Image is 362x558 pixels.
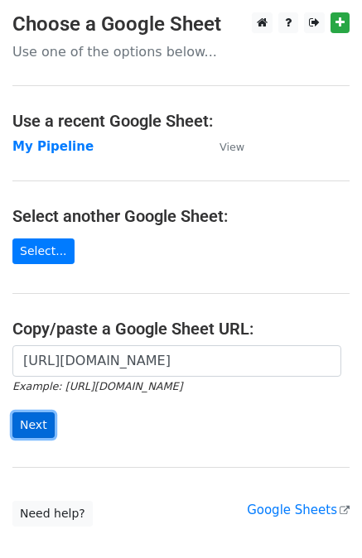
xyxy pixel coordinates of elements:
a: Google Sheets [247,503,350,517]
h4: Copy/paste a Google Sheet URL: [12,319,350,339]
h3: Choose a Google Sheet [12,12,350,36]
small: Example: [URL][DOMAIN_NAME] [12,380,182,392]
h4: Use a recent Google Sheet: [12,111,350,131]
iframe: Chat Widget [279,479,362,558]
a: My Pipeline [12,139,94,154]
p: Use one of the options below... [12,43,350,60]
a: Need help? [12,501,93,527]
input: Next [12,412,55,438]
input: Paste your Google Sheet URL here [12,345,341,377]
small: View [220,141,244,153]
a: View [203,139,244,154]
h4: Select another Google Sheet: [12,206,350,226]
a: Select... [12,238,75,264]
